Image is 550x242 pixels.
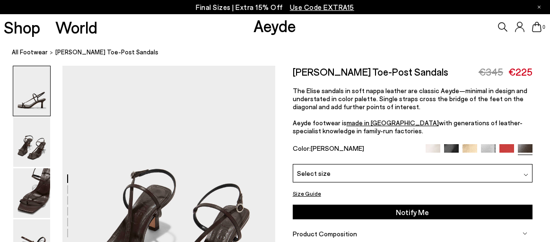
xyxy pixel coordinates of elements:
span: 0 [541,25,546,30]
span: [PERSON_NAME] [311,144,364,152]
button: Notify Me [293,205,533,219]
p: The Elise sandals in soft nappa leather are classic Aeyde—minimal in design and understated in co... [293,86,533,135]
span: Select size [297,168,331,178]
img: svg%3E [524,173,528,177]
a: World [55,19,97,35]
a: Aeyde [253,16,296,35]
nav: breadcrumb [12,40,550,66]
span: Navigate to /collections/ss25-final-sizes [290,3,354,11]
div: Color: [293,144,418,155]
span: €225 [508,66,533,78]
a: Shop [4,19,40,35]
h2: [PERSON_NAME] Toe-Post Sandals [293,66,448,78]
img: Elise Leather Toe-Post Sandals - Image 2 [13,117,50,167]
img: svg%3E [523,231,527,236]
span: €345 [479,66,503,78]
img: Elise Leather Toe-Post Sandals - Image 1 [13,66,50,116]
a: 0 [532,22,541,32]
span: [PERSON_NAME] Toe-Post Sandals [55,47,158,57]
span: Product Composition [293,230,357,238]
button: Size Guide [293,188,321,199]
a: All Footwear [12,47,48,57]
img: Elise Leather Toe-Post Sandals - Image 3 [13,168,50,218]
p: Final Sizes | Extra 15% Off [196,1,354,13]
a: made in [GEOGRAPHIC_DATA] [347,119,439,127]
